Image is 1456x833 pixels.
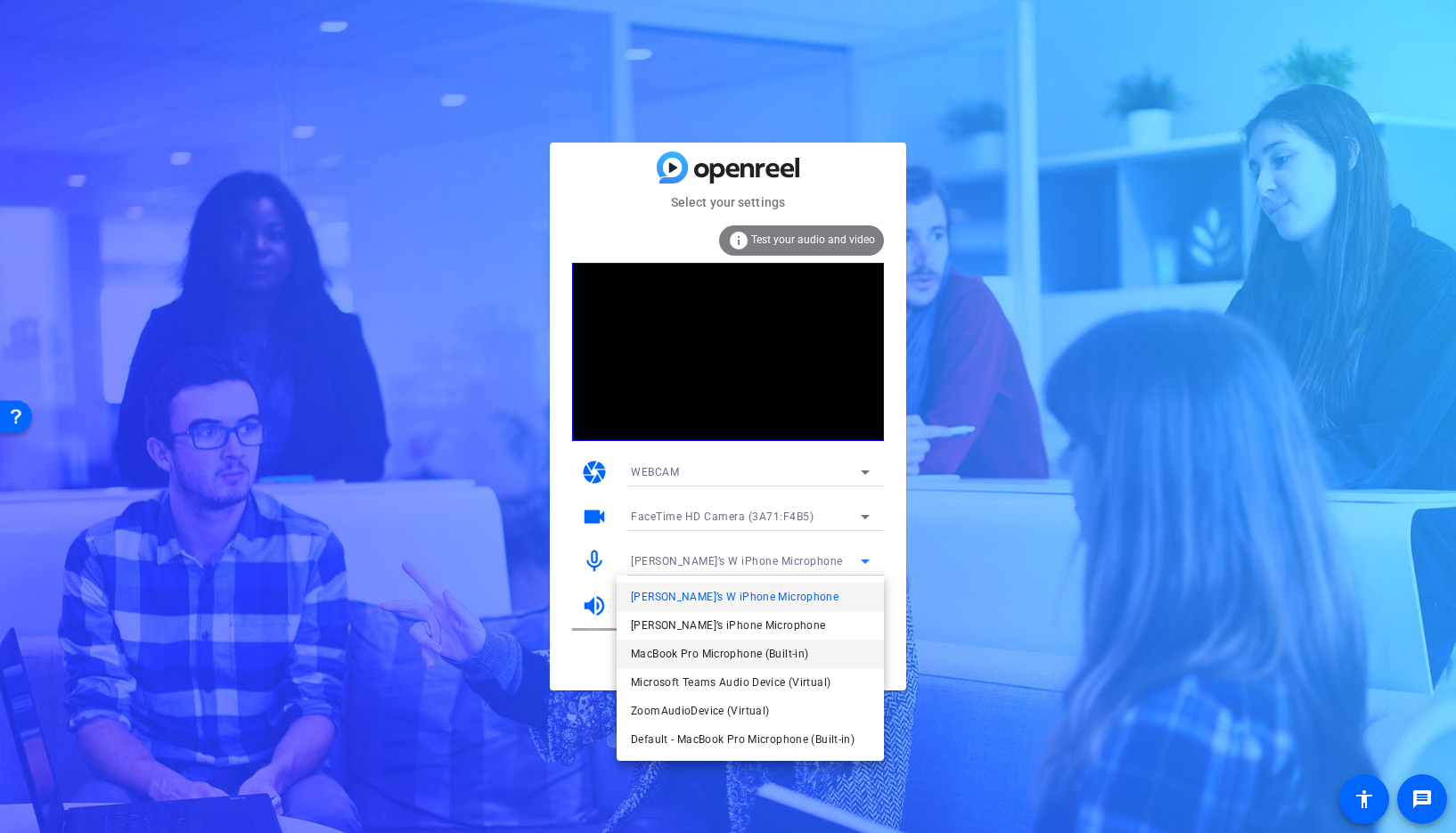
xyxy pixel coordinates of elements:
span: Microsoft Teams Audio Device (Virtual) [631,672,830,693]
span: ZoomAudioDevice (Virtual) [631,700,769,722]
span: Default - MacBook Pro Microphone (Built-in) [631,729,855,750]
span: [PERSON_NAME]’s iPhone Microphone [631,615,825,636]
span: MacBook Pro Microphone (Built-in) [631,643,808,665]
span: [PERSON_NAME]’s W iPhone Microphone [631,586,838,608]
